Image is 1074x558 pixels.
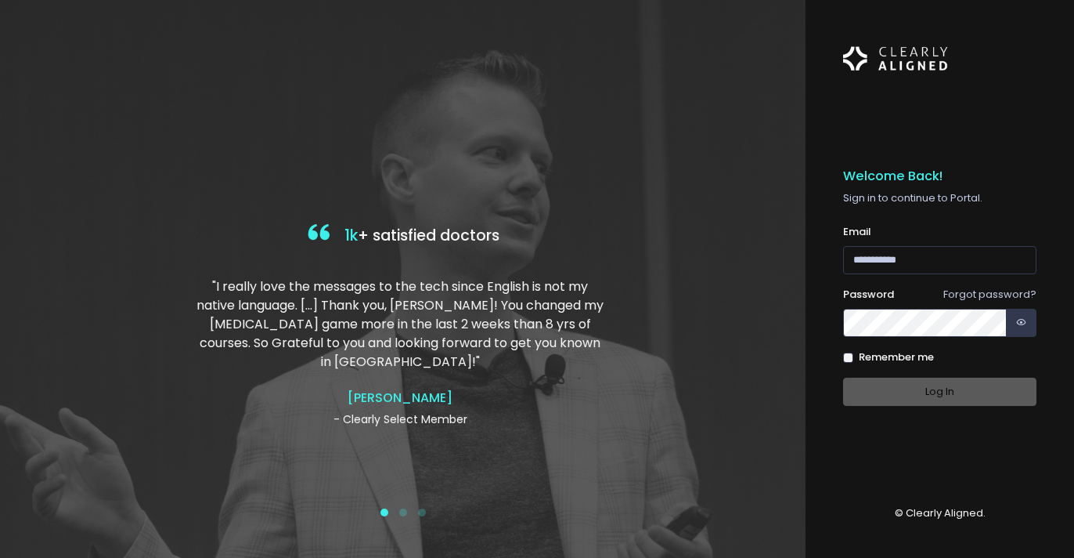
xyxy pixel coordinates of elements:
span: 1k [344,225,358,246]
label: Email [843,224,871,240]
a: Forgot password? [943,287,1036,302]
img: Logo Horizontal [843,38,948,80]
p: Sign in to continue to Portal. [843,190,1036,206]
p: "I really love the messages to the tech since English is not my native language. […] Thank you, [... [193,277,607,371]
p: © Clearly Aligned. [843,505,1036,521]
h5: Welcome Back! [843,168,1036,184]
h4: + satisfied doctors [193,220,611,252]
label: Password [843,287,894,303]
p: - Clearly Select Member [193,411,607,428]
label: Remember me [859,350,934,365]
h4: [PERSON_NAME] [193,390,607,405]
